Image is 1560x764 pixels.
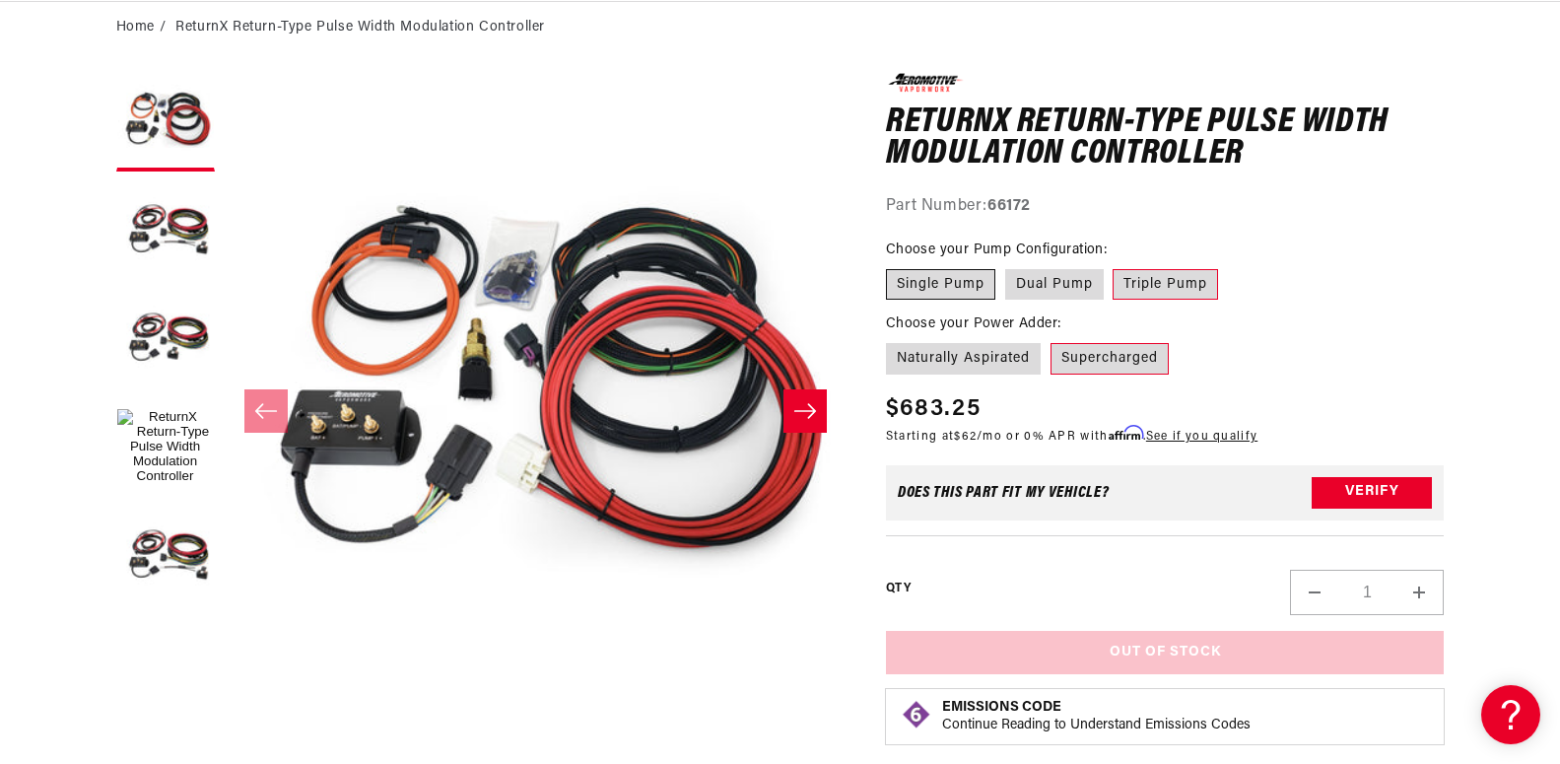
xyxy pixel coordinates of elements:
[116,17,1445,38] nav: breadcrumbs
[1005,269,1104,301] label: Dual Pump
[987,198,1031,214] strong: 66172
[901,699,932,730] img: Emissions code
[942,700,1061,715] strong: Emissions Code
[886,581,911,597] label: QTY
[116,290,215,388] button: Load image 4 in gallery view
[783,389,827,433] button: Slide right
[244,389,288,433] button: Slide left
[886,107,1445,170] h1: ReturnX Return-Type Pulse Width Modulation Controller
[116,73,215,172] button: Load image 5 in gallery view
[1146,431,1257,443] a: See if you qualify - Learn more about Affirm Financing (opens in modal)
[942,717,1251,734] p: Continue Reading to Understand Emissions Codes
[1051,343,1169,375] label: Supercharged
[116,181,215,280] button: Load image 2 in gallery view
[116,17,155,38] a: Home
[116,507,215,605] button: Load image 3 in gallery view
[886,240,1109,260] legend: Choose your Pump Configuration:
[954,431,977,443] span: $62
[886,194,1445,220] div: Part Number:
[116,73,847,748] media-gallery: Gallery Viewer
[886,391,981,427] span: $683.25
[886,269,995,301] label: Single Pump
[942,699,1251,734] button: Emissions CodeContinue Reading to Understand Emissions Codes
[1312,477,1432,509] button: Verify
[175,17,545,38] li: ReturnX Return-Type Pulse Width Modulation Controller
[1109,426,1143,441] span: Affirm
[886,313,1063,334] legend: Choose your Power Adder:
[1113,269,1218,301] label: Triple Pump
[116,398,215,497] button: Load image 1 in gallery view
[886,343,1041,375] label: Naturally Aspirated
[886,427,1257,446] p: Starting at /mo or 0% APR with .
[898,485,1110,501] div: Does This part fit My vehicle?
